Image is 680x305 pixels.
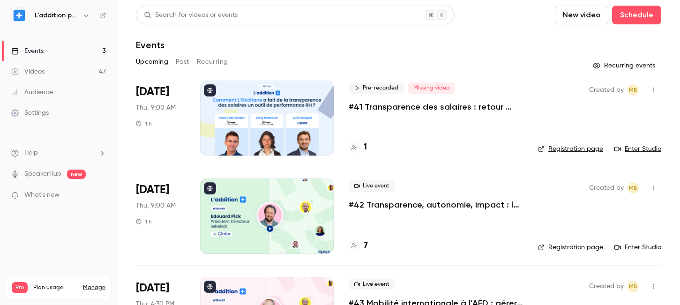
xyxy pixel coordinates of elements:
[33,284,77,291] span: Plan usage
[349,180,395,192] span: Live event
[628,281,639,292] span: Mylène BELLANGER
[83,284,105,291] a: Manage
[555,6,608,24] button: New video
[628,182,639,193] span: Mylène BELLANGER
[614,243,661,252] a: Enter Studio
[364,239,368,252] h4: 7
[35,11,79,20] h6: L'addition par Epsor
[349,141,367,154] a: 1
[136,81,185,156] div: Oct 16 Thu, 9:00 AM (Europe/Paris)
[629,84,637,96] span: MB
[612,6,661,24] button: Schedule
[11,148,106,158] li: help-dropdown-opener
[136,39,164,51] h1: Events
[364,141,367,154] h4: 1
[24,169,61,179] a: SpeakerHub
[11,67,45,76] div: Videos
[12,282,28,293] span: Pro
[24,190,60,200] span: What's new
[628,84,639,96] span: Mylène BELLANGER
[349,279,395,290] span: Live event
[11,46,44,56] div: Events
[136,179,185,253] div: Nov 6 Thu, 9:00 AM (Europe/Paris)
[408,82,455,94] span: Missing video
[136,182,169,197] span: [DATE]
[197,54,228,69] button: Recurring
[589,182,624,193] span: Created by
[538,144,603,154] a: Registration page
[136,84,169,99] span: [DATE]
[136,201,176,210] span: Thu, 9:00 AM
[349,239,368,252] a: 7
[614,144,661,154] a: Enter Studio
[67,170,86,179] span: new
[11,88,53,97] div: Audience
[589,58,661,73] button: Recurring events
[349,199,523,210] a: #42 Transparence, autonomie, impact : la recette Clinitex
[176,54,189,69] button: Past
[11,108,49,118] div: Settings
[144,10,238,20] div: Search for videos or events
[24,148,38,158] span: Help
[349,82,404,94] span: Pre-recorded
[589,281,624,292] span: Created by
[136,218,152,225] div: 1 h
[12,8,27,23] img: L'addition par Epsor
[136,120,152,127] div: 1 h
[538,243,603,252] a: Registration page
[95,191,106,200] iframe: Noticeable Trigger
[629,182,637,193] span: MB
[136,54,168,69] button: Upcoming
[629,281,637,292] span: MB
[136,103,176,112] span: Thu, 9:00 AM
[136,281,169,296] span: [DATE]
[589,84,624,96] span: Created by
[349,101,523,112] a: #41 Transparence des salaires : retour d'expérience de L'Occitane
